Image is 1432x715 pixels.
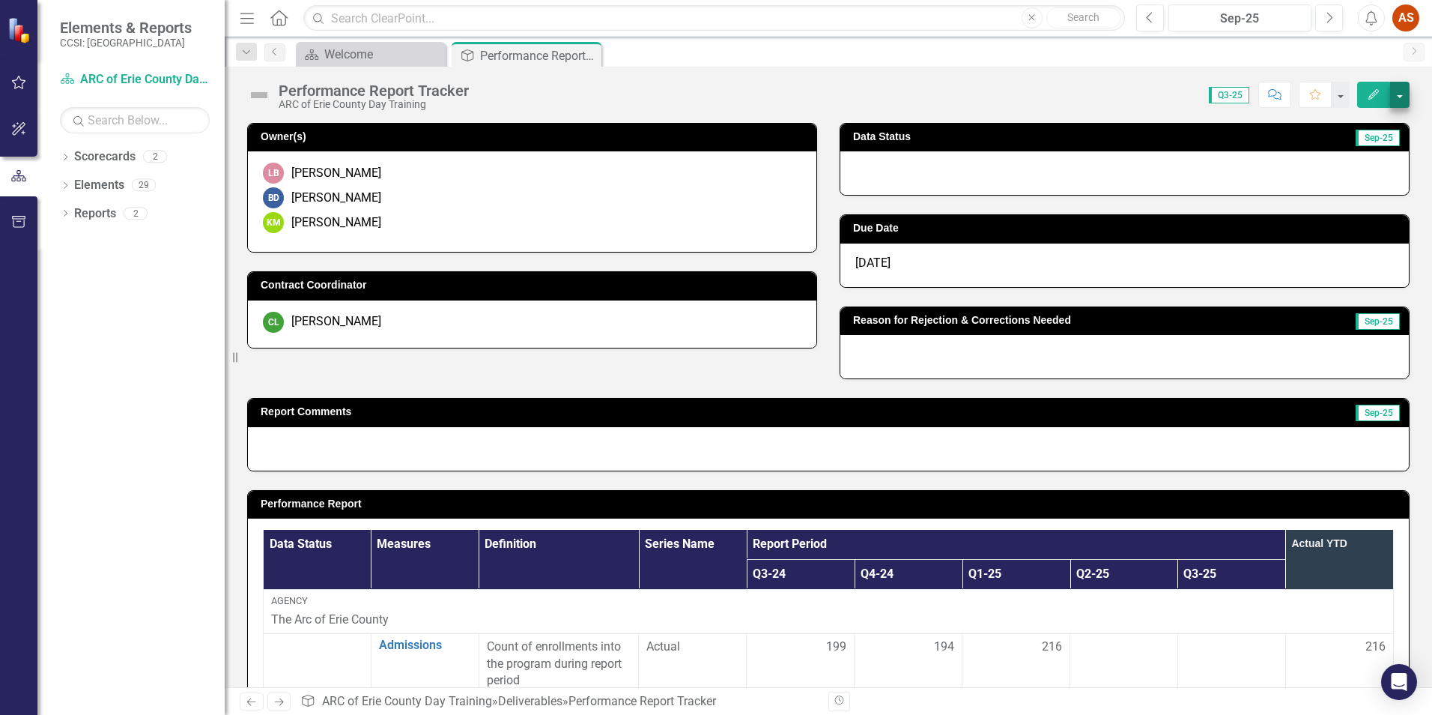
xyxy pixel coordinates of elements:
div: [PERSON_NAME] [291,313,381,331]
td: Double-Click to Edit [747,633,855,695]
div: Performance Report Tracker [480,46,598,65]
span: Q3-25 [1209,87,1249,103]
span: Elements & Reports [60,19,192,37]
h3: Performance Report [261,498,1401,510]
input: Search ClearPoint... [303,5,1125,31]
small: CCSI: [GEOGRAPHIC_DATA] [60,37,192,49]
div: Sep-25 [1174,10,1306,28]
span: 199 [826,639,846,656]
span: 194 [934,639,954,656]
div: Welcome [324,45,442,64]
h3: Report Comments [261,406,1020,417]
img: ClearPoint Strategy [7,17,34,43]
div: [PERSON_NAME] [291,165,381,182]
span: [DATE] [855,256,891,270]
div: 2 [143,151,167,163]
td: Double-Click to Edit [1177,633,1285,695]
div: ARC of Erie County Day Training [279,99,469,110]
td: Double-Click to Edit Right Click for Context Menu [371,633,479,695]
a: Scorecards [74,148,136,166]
div: Open Intercom Messenger [1381,664,1417,700]
a: Reports [74,205,116,223]
span: 216 [1042,639,1062,656]
div: [PERSON_NAME] [291,190,381,207]
div: 29 [132,179,156,192]
div: [PERSON_NAME] [291,214,381,232]
h3: Owner(s) [261,131,809,142]
div: Agency [271,594,1386,608]
div: 2 [124,207,148,220]
span: Sep-25 [1356,130,1400,146]
span: Actual [646,639,738,656]
a: Admissions [379,639,471,652]
td: Double-Click to Edit [962,633,1070,695]
button: AS [1392,4,1419,31]
a: ARC of Erie County Day Training [322,694,492,708]
h3: Data Status [853,131,1159,142]
div: CL [263,312,284,333]
button: Search [1046,7,1121,28]
a: Deliverables [498,694,562,708]
div: Performance Report Tracker [279,82,469,99]
a: Elements [74,177,124,194]
img: Not Defined [247,83,271,107]
h3: Due Date [853,223,1401,234]
div: KM [263,212,284,233]
a: Welcome [300,45,442,64]
span: 216 [1365,639,1386,654]
div: » » [300,693,817,711]
span: Search [1067,11,1099,23]
div: Count of enrollments into the program during report period [487,639,631,690]
h3: Contract Coordinator [261,280,809,291]
span: Sep-25 [1356,313,1400,330]
td: Double-Click to Edit [855,633,962,695]
div: LB [263,163,284,184]
input: Search Below... [60,107,210,133]
div: Performance Report Tracker [568,694,716,708]
div: BD [263,187,284,208]
td: Double-Click to Edit [1070,633,1178,695]
p: The Arc of Erie County [271,612,1386,629]
a: ARC of Erie County Day Training [60,71,210,88]
button: Sep-25 [1168,4,1311,31]
span: Sep-25 [1356,405,1400,421]
h3: Reason for Rejection & Corrections Needed [853,315,1306,326]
